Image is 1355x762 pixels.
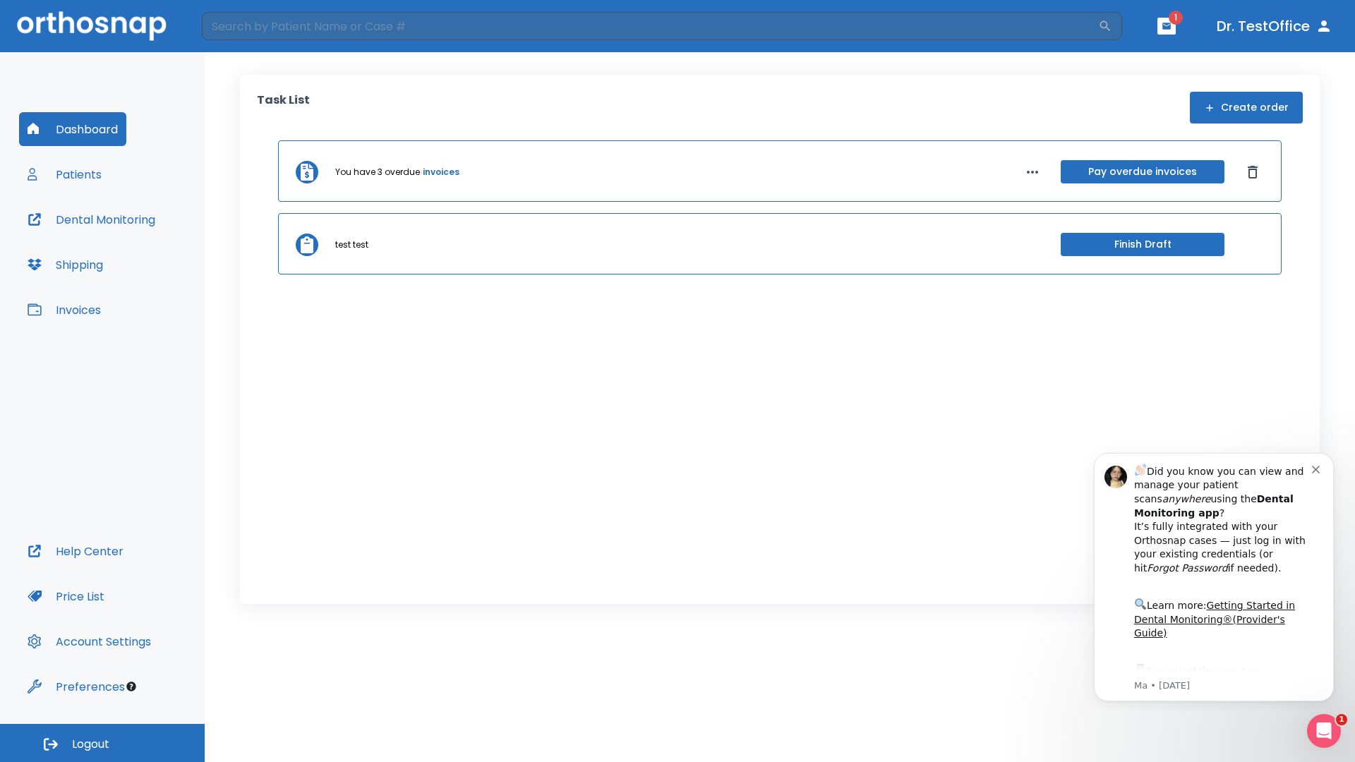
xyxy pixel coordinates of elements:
[72,737,109,752] span: Logout
[423,166,459,179] a: invoices
[125,680,138,693] div: Tooltip anchor
[19,157,110,191] button: Patients
[19,579,113,613] button: Price List
[61,225,187,250] a: App Store
[202,12,1098,40] input: Search by Patient Name or Case #
[1241,161,1264,183] button: Dismiss
[1073,440,1355,710] iframe: Intercom notifications message
[19,534,132,568] button: Help Center
[1061,160,1224,183] button: Pay overdue invoices
[19,248,112,282] button: Shipping
[335,166,420,179] p: You have 3 overdue
[239,22,251,33] button: Dismiss notification
[1169,11,1183,25] span: 1
[17,11,167,40] img: Orthosnap
[19,112,126,146] button: Dashboard
[1211,13,1338,39] button: Dr. TestOffice
[1336,714,1347,725] span: 1
[335,238,368,251] p: test test
[257,92,310,123] p: Task List
[61,239,239,252] p: Message from Ma, sent 7w ago
[19,293,109,327] button: Invoices
[1190,92,1303,123] button: Create order
[19,202,164,236] button: Dental Monitoring
[1307,714,1341,748] iframe: Intercom live chat
[1061,233,1224,256] button: Finish Draft
[19,670,133,703] button: Preferences
[19,624,159,658] button: Account Settings
[61,222,239,294] div: Download the app: | ​ Let us know if you need help getting started!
